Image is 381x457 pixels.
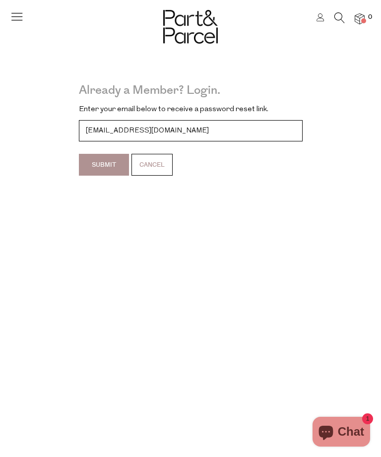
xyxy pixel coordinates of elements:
p: Enter your email below to receive a password reset link. [79,104,303,116]
a: 0 [355,13,365,24]
a: Cancel [131,154,173,176]
img: Part&Parcel [163,10,218,44]
span: 0 [366,13,375,22]
input: Submit [79,154,129,176]
inbox-online-store-chat: Shopify online store chat [310,417,373,449]
input: Email [79,120,303,141]
a: Already a Member? Login. [79,80,220,101]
